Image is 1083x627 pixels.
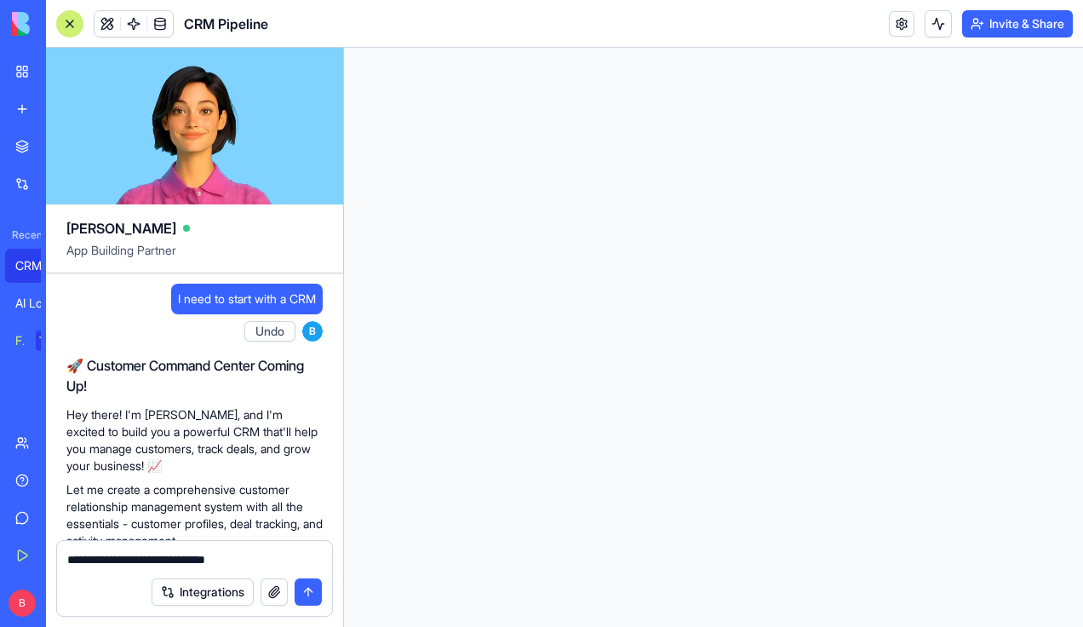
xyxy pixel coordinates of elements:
[66,481,323,549] p: Let me create a comprehensive customer relationship management system with all the essentials - c...
[9,590,36,617] span: B
[66,242,323,273] span: App Building Partner
[5,228,41,242] span: Recent
[15,332,24,349] div: Feedback Form
[66,406,323,475] p: Hey there! I'm [PERSON_NAME], and I'm excited to build you a powerful CRM that'll help you manage...
[12,12,117,36] img: logo
[66,355,323,396] h2: 🚀 Customer Command Center Coming Up!
[962,10,1073,37] button: Invite & Share
[5,249,73,283] a: CRM Pipeline
[36,331,63,351] div: TRY
[244,321,295,342] button: Undo
[15,295,63,312] div: AI Logo Generator
[178,290,316,308] span: I need to start with a CRM
[5,286,73,320] a: AI Logo Generator
[184,14,268,34] span: CRM Pipeline
[152,578,254,606] button: Integrations
[302,321,323,342] span: B
[66,218,176,239] span: [PERSON_NAME]
[5,324,73,358] a: Feedback FormTRY
[15,257,63,274] div: CRM Pipeline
